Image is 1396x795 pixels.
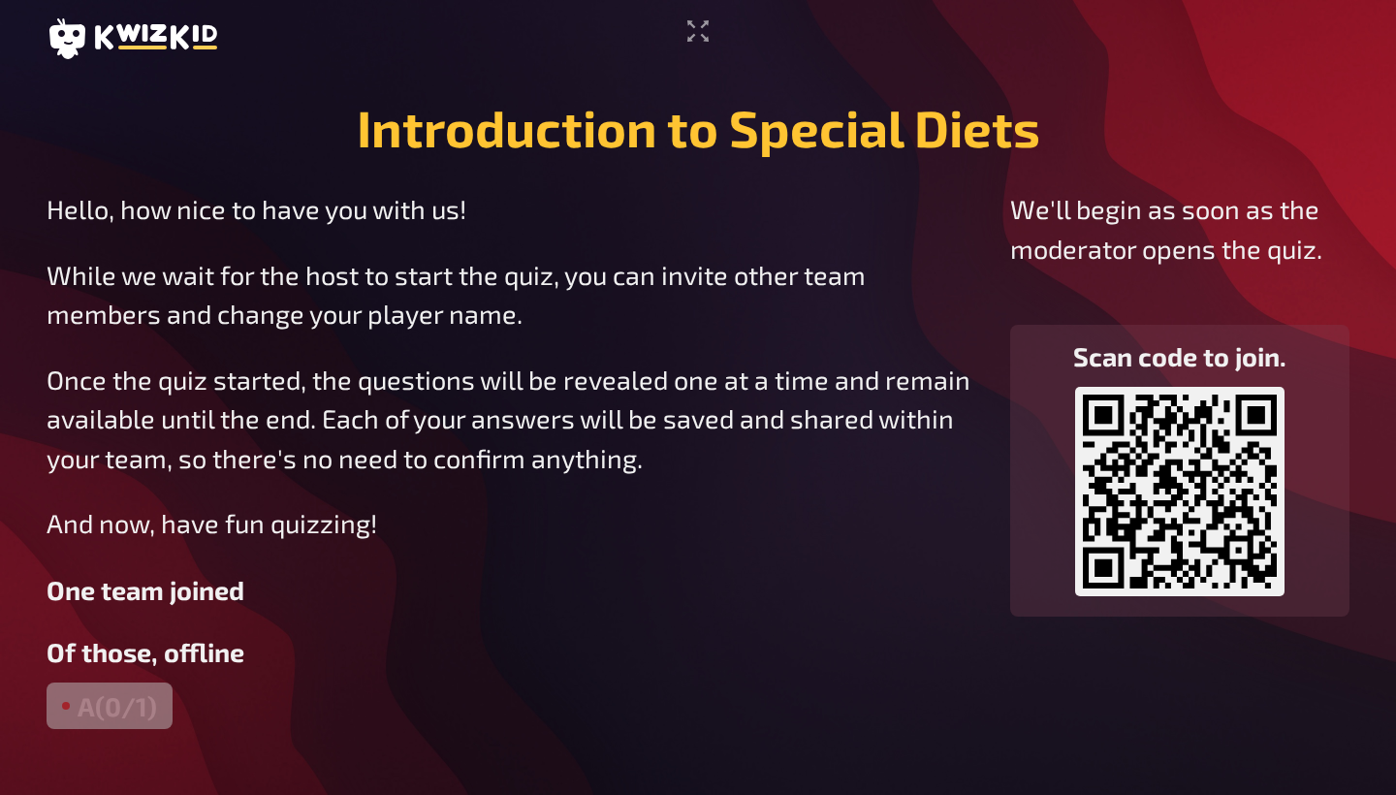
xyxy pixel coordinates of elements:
button: Enter Fullscreen [679,16,717,47]
div: A (0/1) [47,683,173,729]
h3: Of those, offline [47,636,979,667]
p: And now, have fun quizzing! [47,503,979,543]
h3: One team joined [47,574,979,605]
h1: Introduction to Special Diets [357,97,1040,158]
h3: Scan code to join. [1026,340,1334,371]
p: Hello, how nice to have you with us! [47,189,979,229]
p: Once the quiz started, the questions will be revealed one at a time and remain available until th... [47,360,979,478]
p: While we wait for the host to start the quiz, you can invite other team members and change your p... [47,255,979,334]
p: We'll begin as soon as the moderator opens the quiz. [1010,189,1349,268]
